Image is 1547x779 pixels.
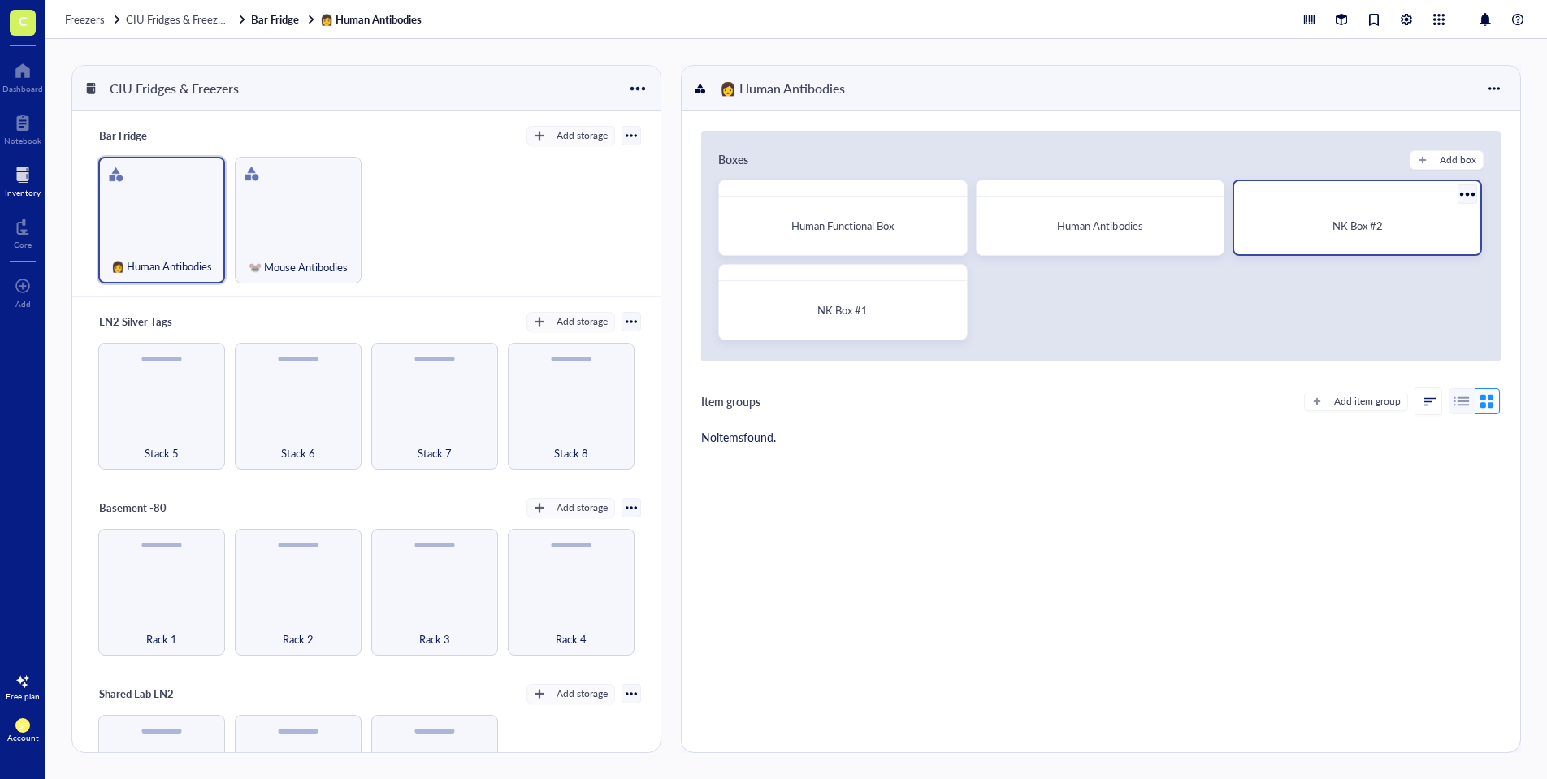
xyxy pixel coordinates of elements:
[126,12,248,27] a: CIU Fridges & Freezers
[556,630,587,648] span: Rack 4
[718,150,748,170] div: Boxes
[7,733,39,742] div: Account
[102,75,246,102] div: CIU Fridges & Freezers
[557,314,608,329] div: Add storage
[14,240,32,249] div: Core
[126,11,232,27] span: CIU Fridges & Freezers
[111,258,212,275] span: 👩 Human Antibodies
[557,128,608,143] div: Add storage
[817,302,868,318] span: NK Box #1
[2,84,43,93] div: Dashboard
[92,124,189,147] div: Bar Fridge
[5,188,41,197] div: Inventory
[4,110,41,145] a: Notebook
[418,444,452,462] span: Stack 7
[526,498,615,517] button: Add storage
[1332,218,1383,233] span: NK Box #2
[283,630,314,648] span: Rack 2
[14,214,32,249] a: Core
[557,500,608,515] div: Add storage
[251,12,425,27] a: Bar Fridge👩 Human Antibodies
[554,444,588,462] span: Stack 8
[713,75,852,102] div: 👩 Human Antibodies
[92,682,189,705] div: Shared Lab LN2
[526,312,615,331] button: Add storage
[6,691,40,701] div: Free plan
[249,258,348,276] span: 🐭 Mouse Antibodies
[701,392,760,410] div: Item groups
[15,299,31,309] div: Add
[65,11,105,27] span: Freezers
[1057,218,1142,233] span: Human Antibodies
[419,630,450,648] span: Rack 3
[1410,150,1484,170] button: Add box
[19,11,28,31] span: C
[65,12,123,27] a: Freezers
[1334,394,1401,409] div: Add item group
[526,126,615,145] button: Add storage
[18,721,28,730] span: BF
[526,684,615,703] button: Add storage
[701,428,776,446] div: No items found.
[1304,392,1408,411] button: Add item group
[92,496,189,519] div: Basement -80
[145,444,179,462] span: Stack 5
[557,686,608,701] div: Add storage
[5,162,41,197] a: Inventory
[281,444,315,462] span: Stack 6
[1440,153,1476,167] div: Add box
[146,630,177,648] span: Rack 1
[4,136,41,145] div: Notebook
[92,310,189,333] div: LN2 Silver Tags
[2,58,43,93] a: Dashboard
[791,218,894,233] span: Human Functional Box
